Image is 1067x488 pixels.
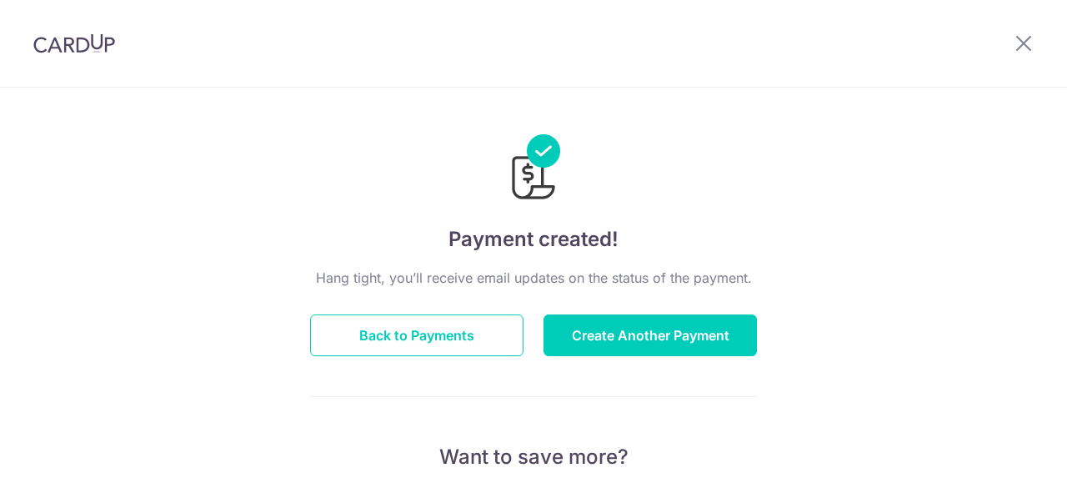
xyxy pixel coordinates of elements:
[310,224,757,254] h4: Payment created!
[507,134,560,204] img: Payments
[544,314,757,356] button: Create Another Payment
[310,268,757,288] p: Hang tight, you’ll receive email updates on the status of the payment.
[33,33,115,53] img: CardUp
[310,444,757,470] p: Want to save more?
[310,314,523,356] button: Back to Payments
